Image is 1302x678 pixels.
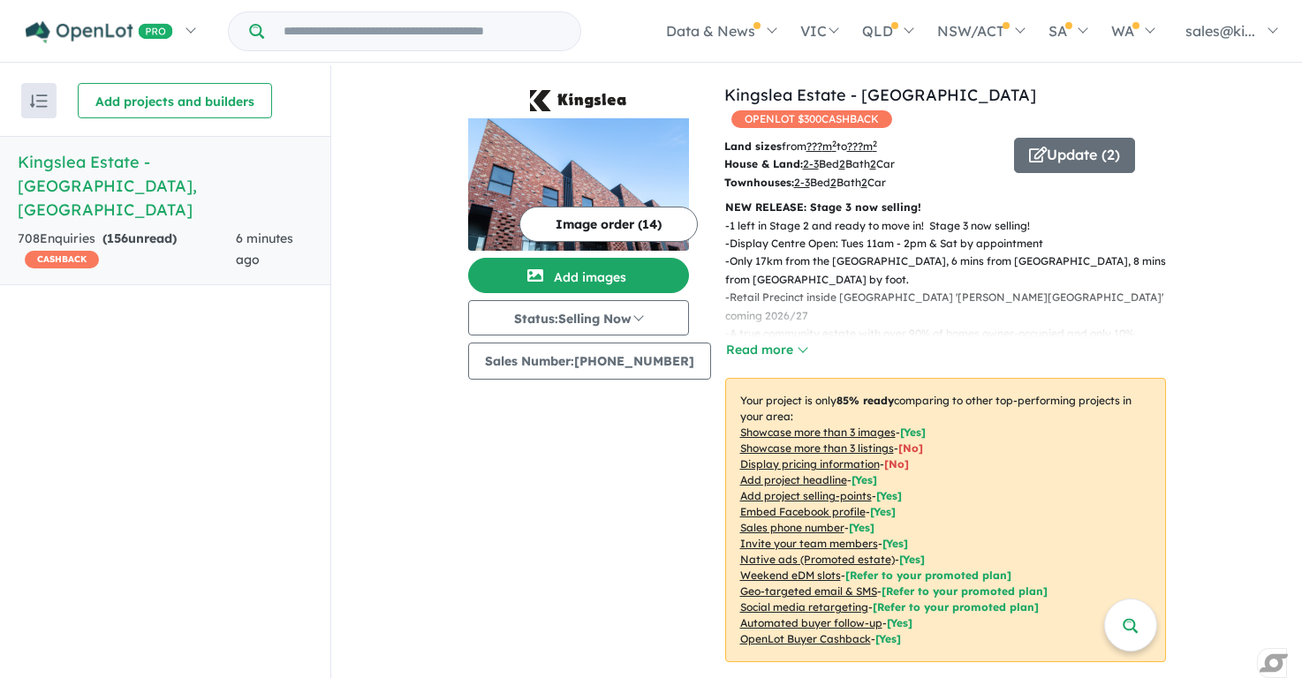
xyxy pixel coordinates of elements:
[731,110,892,128] span: OPENLOT $ 300 CASHBACK
[803,157,819,170] u: 2-3
[847,139,877,153] u: ???m
[740,457,880,471] u: Display pricing information
[845,569,1011,582] span: [Refer to your promoted plan]
[724,157,803,170] b: House & Land:
[836,139,877,153] span: to
[740,537,878,550] u: Invite your team members
[740,616,882,629] u: Automated buyer follow-up
[740,584,877,598] u: Geo-targeted email & SMS
[898,441,923,455] span: [ No ]
[30,94,48,108] img: sort.svg
[740,473,847,486] u: Add project headline
[468,343,711,380] button: Sales Number:[PHONE_NUMBER]
[861,176,867,189] u: 2
[836,394,894,407] b: 85 % ready
[519,207,698,242] button: Image order (14)
[468,118,689,251] img: Kingslea Estate - Broadmeadows
[876,489,902,502] span: [ Yes ]
[852,473,877,486] span: [ Yes ]
[725,340,808,360] button: Read more
[740,489,872,502] u: Add project selling-points
[740,632,871,645] u: OpenLot Buyer Cashback
[830,176,836,189] u: 2
[870,505,896,518] span: [ Yes ]
[725,217,1180,235] p: - 1 left in Stage 2 and ready to move in! Stage 3 now selling!
[25,251,99,268] span: CASHBACK
[468,83,689,251] a: Kingslea Estate - Broadmeadows LogoKingslea Estate - Broadmeadows
[884,457,909,471] span: [ No ]
[740,553,895,566] u: Native ads (Promoted estate)
[740,600,868,614] u: Social media retargeting
[873,600,1039,614] span: [Refer to your promoted plan]
[887,616,912,629] span: [Yes]
[873,139,877,148] sup: 2
[236,230,293,267] span: 6 minutes ago
[724,139,782,153] b: Land sizes
[468,258,689,293] button: Add images
[724,174,1001,192] p: Bed Bath Car
[725,199,1166,216] p: NEW RELEASE: Stage 3 now selling!
[875,632,901,645] span: [Yes]
[740,441,894,455] u: Showcase more than 3 listings
[849,521,874,534] span: [ Yes ]
[794,176,810,189] u: 2-3
[26,21,173,43] img: Openlot PRO Logo White
[882,537,908,550] span: [ Yes ]
[78,83,272,118] button: Add projects and builders
[899,553,925,566] span: [Yes]
[740,569,841,582] u: Weekend eDM slots
[806,139,836,153] u: ??? m
[832,139,836,148] sup: 2
[839,157,845,170] u: 2
[724,85,1036,105] a: Kingslea Estate - [GEOGRAPHIC_DATA]
[268,12,577,50] input: Try estate name, suburb, builder or developer
[475,90,682,111] img: Kingslea Estate - Broadmeadows Logo
[1185,22,1255,40] span: sales@ki...
[725,235,1180,252] p: - Display Centre Open: Tues 11am - 2pm & Sat by appointment
[18,150,313,222] h5: Kingslea Estate - [GEOGRAPHIC_DATA] , [GEOGRAPHIC_DATA]
[725,378,1166,662] p: Your project is only comparing to other top-performing projects in your area: - - - - - - - - - -...
[882,584,1048,598] span: [Refer to your promoted plan]
[724,155,1001,173] p: Bed Bath Car
[1014,138,1135,173] button: Update (2)
[740,505,866,518] u: Embed Facebook profile
[102,230,177,246] strong: ( unread)
[870,157,876,170] u: 2
[107,230,128,246] span: 156
[725,252,1180,289] p: - Only 17km from the [GEOGRAPHIC_DATA], 6 mins from [GEOGRAPHIC_DATA], 8 mins from [GEOGRAPHIC_DA...
[468,300,689,335] button: Status:Selling Now
[740,521,844,534] u: Sales phone number
[740,426,896,439] u: Showcase more than 3 images
[724,138,1001,155] p: from
[724,176,794,189] b: Townhouses:
[725,325,1180,361] p: - A true community estate with over 90% of homes owner-occupied and only 10% investors
[900,426,926,439] span: [ Yes ]
[725,289,1180,325] p: - Retail Precinct inside [GEOGRAPHIC_DATA] '[PERSON_NAME][GEOGRAPHIC_DATA]' coming 2026/27
[18,229,236,271] div: 708 Enquir ies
